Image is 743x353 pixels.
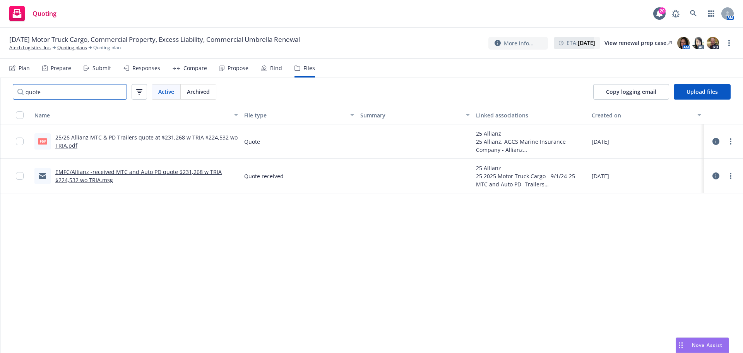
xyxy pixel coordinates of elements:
img: photo [677,37,690,49]
div: 20 [659,7,666,14]
div: 25 Allianz [476,164,585,172]
div: Linked associations [476,111,585,119]
a: Switch app [704,6,719,21]
a: 25/26 Allianz MTC & PD Trailers quote at $231,268 w TRIA $224,532 wo TRIA.pdf [55,134,238,149]
span: [DATE] [592,172,609,180]
span: pdf [38,138,47,144]
a: more [726,171,735,181]
a: Atech Logistics, Inc. [9,44,51,51]
div: 25 2025 Motor Truck Cargo - 9/1/24-25 MTC and Auto PD -Trailers [476,172,585,188]
a: Quoting plans [57,44,87,51]
button: Summary [357,106,473,124]
a: Report a Bug [668,6,683,21]
div: Name [34,111,229,119]
button: Nova Assist [676,338,729,353]
button: More info... [488,37,548,50]
div: Summary [360,111,461,119]
div: Responses [132,65,160,71]
span: Upload files [687,88,718,95]
div: Prepare [51,65,71,71]
button: Upload files [674,84,731,100]
a: View renewal prep case [604,37,672,49]
span: Archived [187,88,210,96]
button: Name [31,106,241,124]
span: [DATE] Motor Truck Cargo, Commercial Property, Excess Liability, Commercial Umbrella Renewal [9,35,300,44]
div: 25 Allianz [476,129,585,138]
input: Select all [16,111,24,119]
div: Plan [19,65,30,71]
input: Search by keyword... [13,84,127,100]
div: Drag to move [676,338,686,353]
input: Toggle Row Selected [16,138,24,145]
span: Copy logging email [606,88,656,95]
div: 25 Allianz, AGCS Marine Insurance Company - Allianz [476,138,585,154]
a: more [726,137,735,146]
button: Created on [589,106,704,124]
img: photo [707,37,719,49]
div: Submit [92,65,111,71]
strong: [DATE] [578,39,595,46]
a: Quoting [6,3,60,24]
a: more [724,38,734,48]
span: More info... [504,39,534,47]
span: Nova Assist [692,342,722,348]
a: Search [686,6,701,21]
div: File type [244,111,345,119]
a: EMFC/Allianz -received MTC and Auto PD quote $231,268 w TRIA $224,532 wo TRIA.msg [55,168,222,184]
span: Quote received [244,172,284,180]
span: Quote [244,138,260,146]
div: Bind [270,65,282,71]
span: [DATE] [592,138,609,146]
button: Linked associations [473,106,589,124]
span: Quoting plan [93,44,121,51]
span: Active [158,88,174,96]
div: Files [303,65,315,71]
img: photo [692,37,704,49]
span: Quoting [33,10,56,17]
button: Copy logging email [593,84,669,100]
input: Toggle Row Selected [16,172,24,180]
button: File type [241,106,357,124]
div: Propose [228,65,248,71]
span: ETA : [567,39,595,47]
div: Compare [183,65,207,71]
div: Created on [592,111,693,119]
